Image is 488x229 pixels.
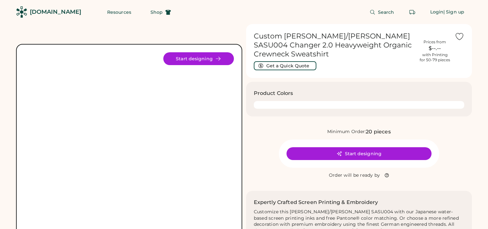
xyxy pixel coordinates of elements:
[163,52,234,65] button: Start designing
[287,147,432,160] button: Start designing
[362,6,402,19] button: Search
[150,10,163,14] span: Shop
[329,172,380,179] div: Order will be ready by
[99,6,139,19] button: Resources
[430,9,444,15] div: Login
[419,45,451,52] div: $--.--
[378,10,394,14] span: Search
[143,6,179,19] button: Shop
[443,9,464,15] div: | Sign up
[424,39,446,45] div: Prices from
[254,89,293,97] h3: Product Colors
[16,6,27,18] img: Rendered Logo - Screens
[254,32,415,59] h1: Custom [PERSON_NAME]/[PERSON_NAME] SASU004 Changer 2.0 Heavyweight Organic Crewneck Sweatshirt
[254,61,316,70] button: Get a Quick Quote
[30,8,81,16] div: [DOMAIN_NAME]
[254,199,378,206] h2: Expertly Crafted Screen Printing & Embroidery
[366,128,390,136] div: 20 pieces
[406,6,419,19] button: Retrieve an order
[327,129,366,135] div: Minimum Order:
[420,52,450,63] div: with Printing for 50-79 pieces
